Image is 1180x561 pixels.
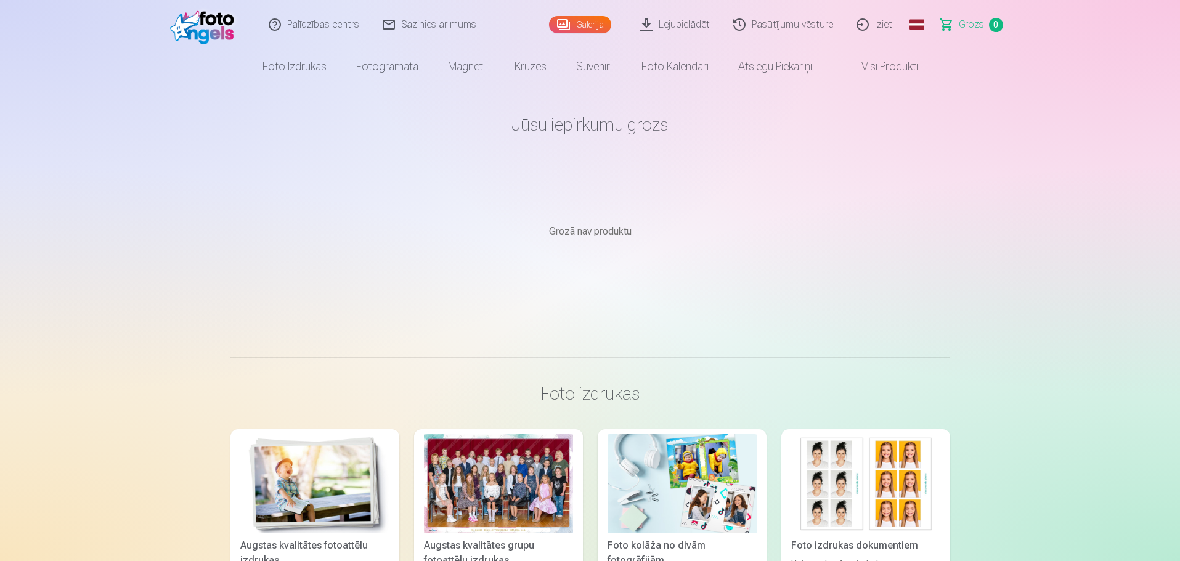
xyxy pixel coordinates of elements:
[230,224,950,239] p: Grozā nav produktu
[627,49,723,84] a: Foto kalendāri
[500,49,561,84] a: Krūzes
[248,49,341,84] a: Foto izdrukas
[433,49,500,84] a: Magnēti
[827,49,933,84] a: Visi produkti
[240,382,940,405] h3: Foto izdrukas
[959,17,984,32] span: Grozs
[608,434,757,533] img: Foto kolāža no divām fotogrāfijām
[561,49,627,84] a: Suvenīri
[230,113,950,135] h1: Jūsu iepirkumu grozs
[549,16,611,33] a: Galerija
[170,5,241,44] img: /fa1
[240,434,389,533] img: Augstas kvalitātes fotoattēlu izdrukas
[723,49,827,84] a: Atslēgu piekariņi
[341,49,433,84] a: Fotogrāmata
[989,18,1003,32] span: 0
[791,434,940,533] img: Foto izdrukas dokumentiem
[786,538,945,553] div: Foto izdrukas dokumentiem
